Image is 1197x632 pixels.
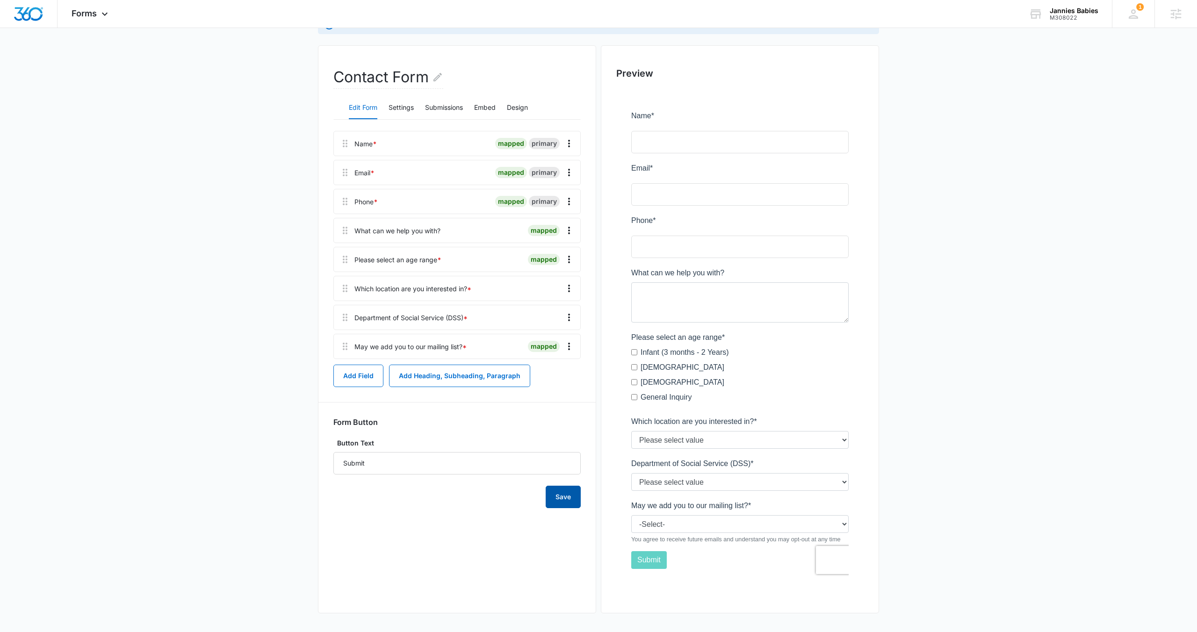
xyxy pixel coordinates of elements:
div: Email [354,168,375,178]
div: May we add you to our mailing list? [354,342,467,352]
div: Please select an age range [354,255,441,265]
label: General Inquiry [9,281,60,293]
h2: Contact Form [333,66,443,89]
span: Forms [72,8,97,18]
button: Overflow Menu [562,281,577,296]
img: tab_keywords_by_traffic_grey.svg [93,54,101,62]
div: Phone [354,197,378,207]
label: Infant (3 months - 2 Years) [9,237,98,248]
div: mapped [495,196,527,207]
button: Add Field [333,365,383,387]
button: Edit Form [349,97,377,119]
label: [DEMOGRAPHIC_DATA] [9,266,93,278]
button: Add Heading, Subheading, Paragraph [389,365,530,387]
div: notifications count [1136,3,1144,11]
button: Save [546,486,581,508]
label: [DEMOGRAPHIC_DATA] [9,251,93,263]
button: Overflow Menu [562,194,577,209]
button: Submissions [425,97,463,119]
div: mapped [528,254,560,265]
div: mapped [495,138,527,149]
div: mapped [528,341,560,352]
div: mapped [528,225,560,236]
img: tab_domain_overview_orange.svg [25,54,33,62]
h3: Form Button [333,417,378,427]
div: primary [529,196,560,207]
iframe: reCAPTCHA [185,436,304,464]
button: Design [507,97,528,119]
div: mapped [495,167,527,178]
button: Overflow Menu [562,310,577,325]
button: Embed [474,97,496,119]
div: Domain Overview [36,55,84,61]
div: primary [529,167,560,178]
button: Overflow Menu [562,165,577,180]
h2: Preview [616,66,864,80]
div: Domain: [DOMAIN_NAME] [24,24,103,32]
button: Overflow Menu [562,136,577,151]
div: account name [1050,7,1098,14]
div: Which location are you interested in? [354,284,471,294]
div: Name [354,139,377,149]
div: primary [529,138,560,149]
div: What can we help you with? [354,226,440,236]
button: Edit Form Name [432,66,443,88]
button: Settings [389,97,414,119]
div: Department of Social Service (DSS) [354,313,468,323]
button: Overflow Menu [562,339,577,354]
span: 1 [1136,3,1144,11]
button: Overflow Menu [562,252,577,267]
button: Overflow Menu [562,223,577,238]
span: Submit [6,445,29,453]
label: Button Text [333,438,581,448]
div: account id [1050,14,1098,21]
div: Keywords by Traffic [103,55,158,61]
img: website_grey.svg [15,24,22,32]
